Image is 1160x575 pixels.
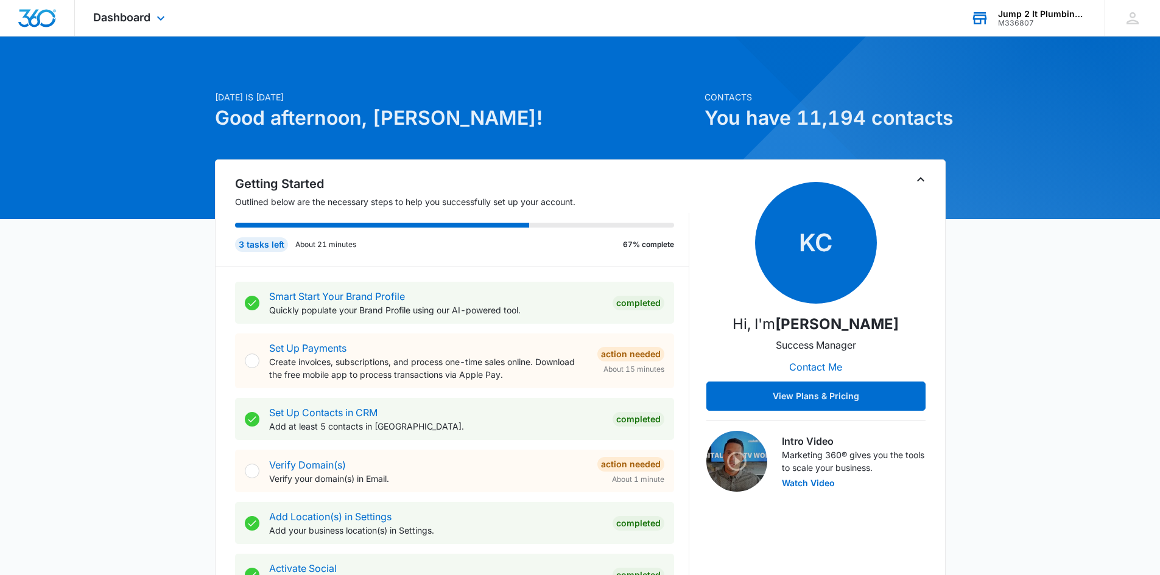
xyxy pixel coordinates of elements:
[295,239,356,250] p: About 21 minutes
[782,448,926,474] p: Marketing 360® gives you the tools to scale your business.
[706,431,767,492] img: Intro Video
[235,195,689,208] p: Outlined below are the necessary steps to help you successfully set up your account.
[755,182,877,304] span: KC
[93,11,150,24] span: Dashboard
[613,412,664,427] div: Completed
[705,103,946,133] h1: You have 11,194 contacts
[706,382,926,411] button: View Plans & Pricing
[215,91,697,103] p: [DATE] is [DATE]
[269,511,392,523] a: Add Location(s) in Settings
[623,239,674,250] p: 67% complete
[613,296,664,310] div: Completed
[269,290,405,302] a: Smart Start Your Brand Profile
[269,524,603,537] p: Add your business location(s) in Settings.
[269,472,588,485] p: Verify your domain(s) in Email.
[269,355,588,381] p: Create invoices, subscriptions, and process one-time sales online. Download the free mobile app t...
[776,338,856,352] p: Success Manager
[269,459,346,471] a: Verify Domain(s)
[782,434,926,448] h3: Intro Video
[215,103,697,133] h1: Good afternoon, [PERSON_NAME]!
[269,406,378,419] a: Set Up Contacts in CRM
[597,347,664,361] div: Action Needed
[603,364,664,375] span: About 15 minutes
[269,420,603,433] p: Add at least 5 contacts in [GEOGRAPHIC_DATA].
[235,237,288,252] div: 3 tasks left
[269,342,346,354] a: Set Up Payments
[777,352,854,382] button: Contact Me
[269,304,603,316] p: Quickly populate your Brand Profile using our AI-powered tool.
[998,19,1087,27] div: account id
[235,175,689,193] h2: Getting Started
[705,91,946,103] p: Contacts
[269,562,337,574] a: Activate Social
[597,457,664,472] div: Action Needed
[733,313,899,335] p: Hi, I'm
[613,516,664,531] div: Completed
[612,474,664,485] span: About 1 minute
[998,9,1087,19] div: account name
[775,315,899,333] strong: [PERSON_NAME]
[782,479,835,487] button: Watch Video
[913,172,928,187] button: Toggle Collapse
